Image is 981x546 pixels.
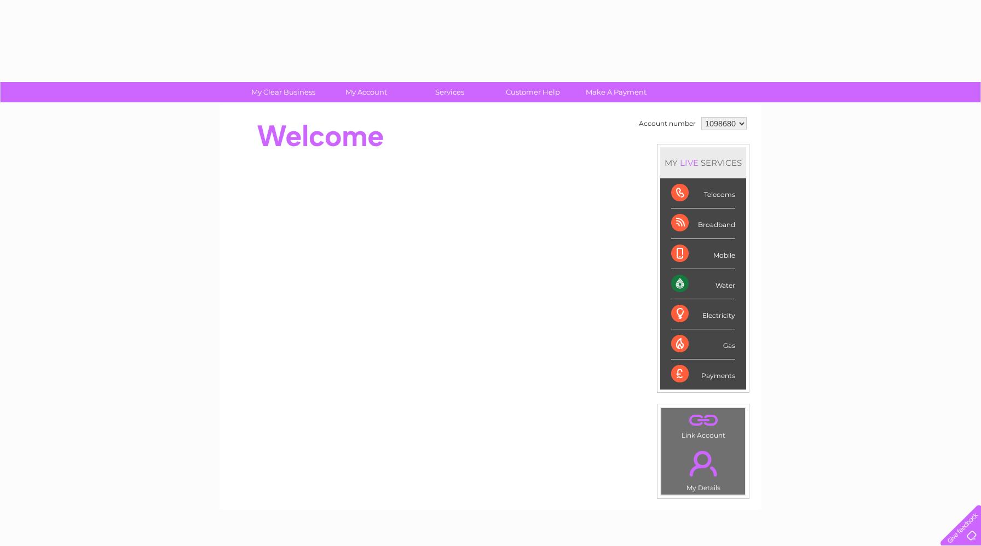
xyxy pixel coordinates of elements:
[671,208,735,239] div: Broadband
[636,114,699,133] td: Account number
[405,82,495,102] a: Services
[678,158,701,168] div: LIVE
[238,82,328,102] a: My Clear Business
[671,178,735,208] div: Telecoms
[671,269,735,299] div: Water
[671,239,735,269] div: Mobile
[671,359,735,389] div: Payments
[488,82,578,102] a: Customer Help
[664,411,742,430] a: .
[571,82,661,102] a: Make A Payment
[321,82,412,102] a: My Account
[661,408,746,442] td: Link Account
[671,299,735,329] div: Electricity
[661,442,746,495] td: My Details
[671,329,735,359] div: Gas
[660,147,746,178] div: MY SERVICES
[664,444,742,483] a: .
